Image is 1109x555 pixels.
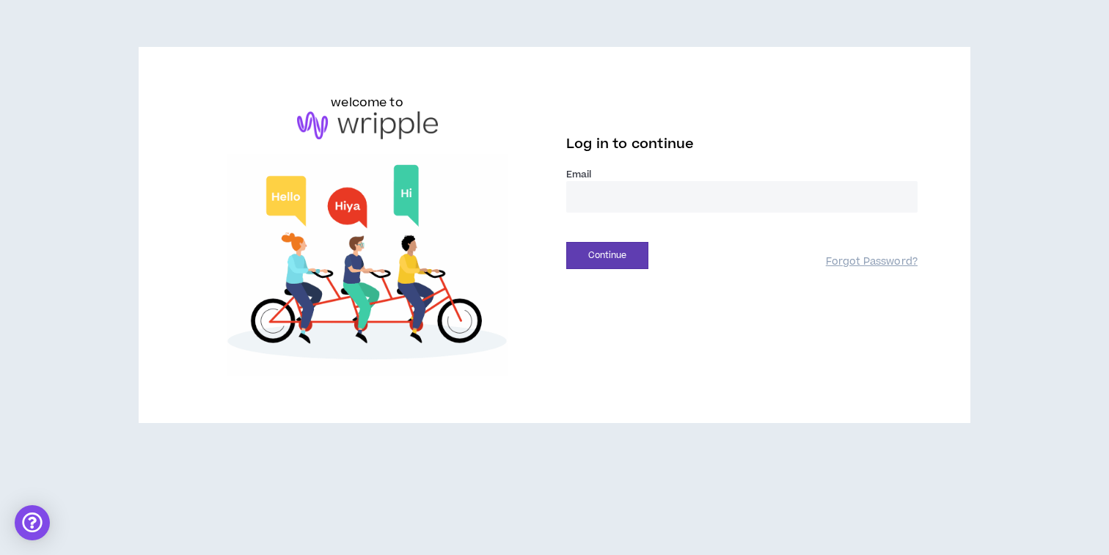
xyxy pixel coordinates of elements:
[566,168,918,181] label: Email
[191,154,543,376] img: Welcome to Wripple
[297,111,438,139] img: logo-brand.png
[566,135,694,153] span: Log in to continue
[566,242,648,269] button: Continue
[15,505,50,540] div: Open Intercom Messenger
[331,94,403,111] h6: welcome to
[826,255,918,269] a: Forgot Password?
